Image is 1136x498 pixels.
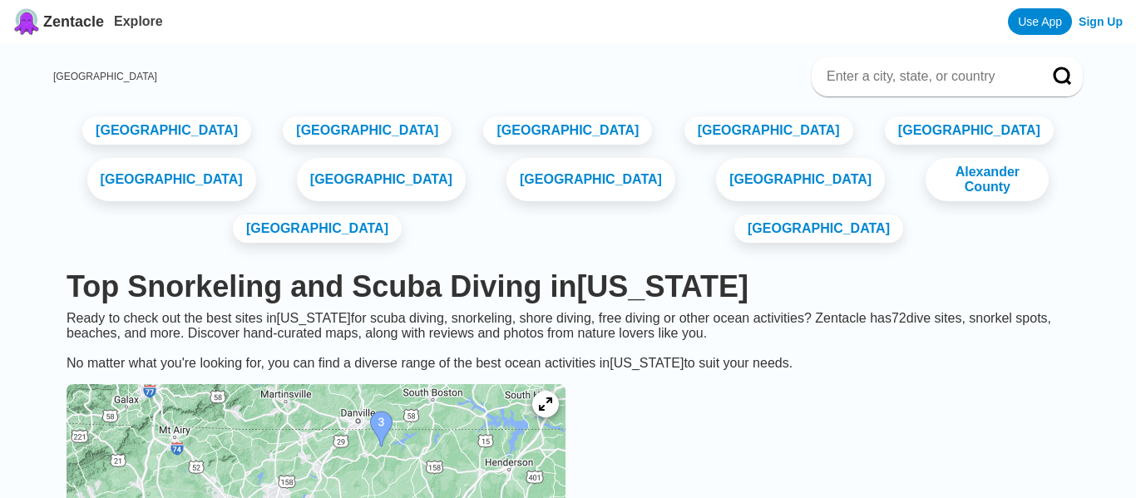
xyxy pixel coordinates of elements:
a: [GEOGRAPHIC_DATA] [82,116,251,145]
div: Ready to check out the best sites in [US_STATE] for scuba diving, snorkeling, shore diving, free ... [53,311,1083,371]
input: Enter a city, state, or country [825,68,1030,85]
a: [GEOGRAPHIC_DATA] [734,214,903,243]
a: [GEOGRAPHIC_DATA] [885,116,1054,145]
a: [GEOGRAPHIC_DATA] [53,71,157,82]
a: [GEOGRAPHIC_DATA] [483,116,652,145]
a: Zentacle logoZentacle [13,8,104,35]
a: [GEOGRAPHIC_DATA] [297,158,466,201]
a: [GEOGRAPHIC_DATA] [716,158,885,201]
a: [GEOGRAPHIC_DATA] [684,116,853,145]
h1: Top Snorkeling and Scuba Diving in [US_STATE] [67,269,1069,304]
a: Explore [114,14,163,28]
a: Alexander County [926,158,1049,201]
a: [GEOGRAPHIC_DATA] [283,116,452,145]
a: [GEOGRAPHIC_DATA] [233,214,402,243]
a: [GEOGRAPHIC_DATA] [87,158,256,201]
a: [GEOGRAPHIC_DATA] [506,158,675,201]
a: Use App [1008,8,1072,35]
span: Zentacle [43,13,104,31]
a: Sign Up [1079,15,1123,28]
img: Zentacle logo [13,8,40,35]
